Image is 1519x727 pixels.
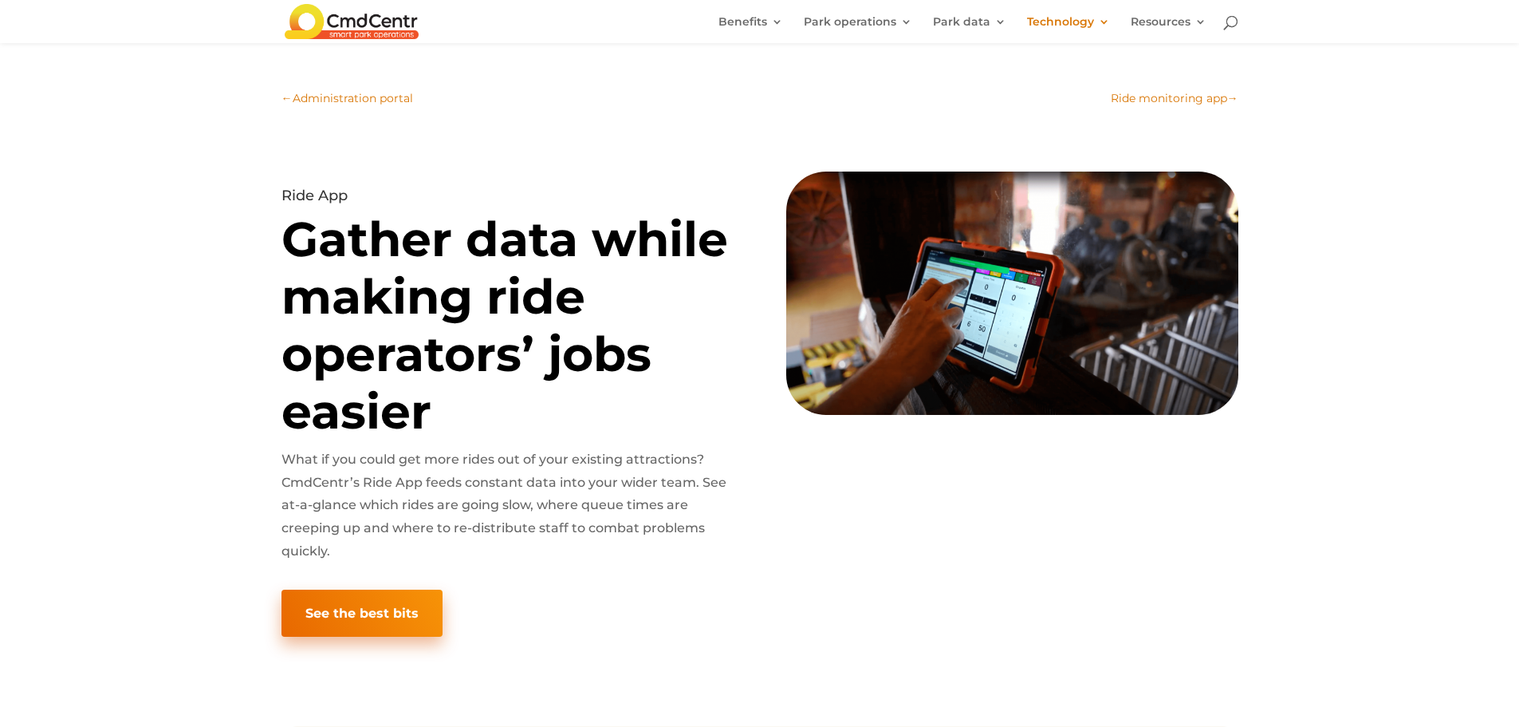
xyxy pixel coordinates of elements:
[293,91,413,105] span: Administration portal
[1131,16,1206,43] a: Resources
[285,4,419,38] img: CmdCentr
[933,16,1006,43] a: Park data
[281,91,293,105] span: ←
[281,590,443,637] a: See the best bits
[786,172,1238,415] img: CmdCentrRideOperatorApp
[804,16,912,43] a: Park operations
[718,16,783,43] a: Benefits
[281,211,734,448] h1: Gather data while making ride operators’ jobs easier
[281,188,734,211] h4: Ride App
[1111,91,1227,105] span: Ride monitoring app
[1111,89,1238,109] a: Ride monitoring app→
[281,448,734,563] p: What if you could get more rides out of your existing attractions? CmdCentr’s Ride App feeds cons...
[281,89,413,109] a: ←Administration portal
[1227,91,1238,105] span: →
